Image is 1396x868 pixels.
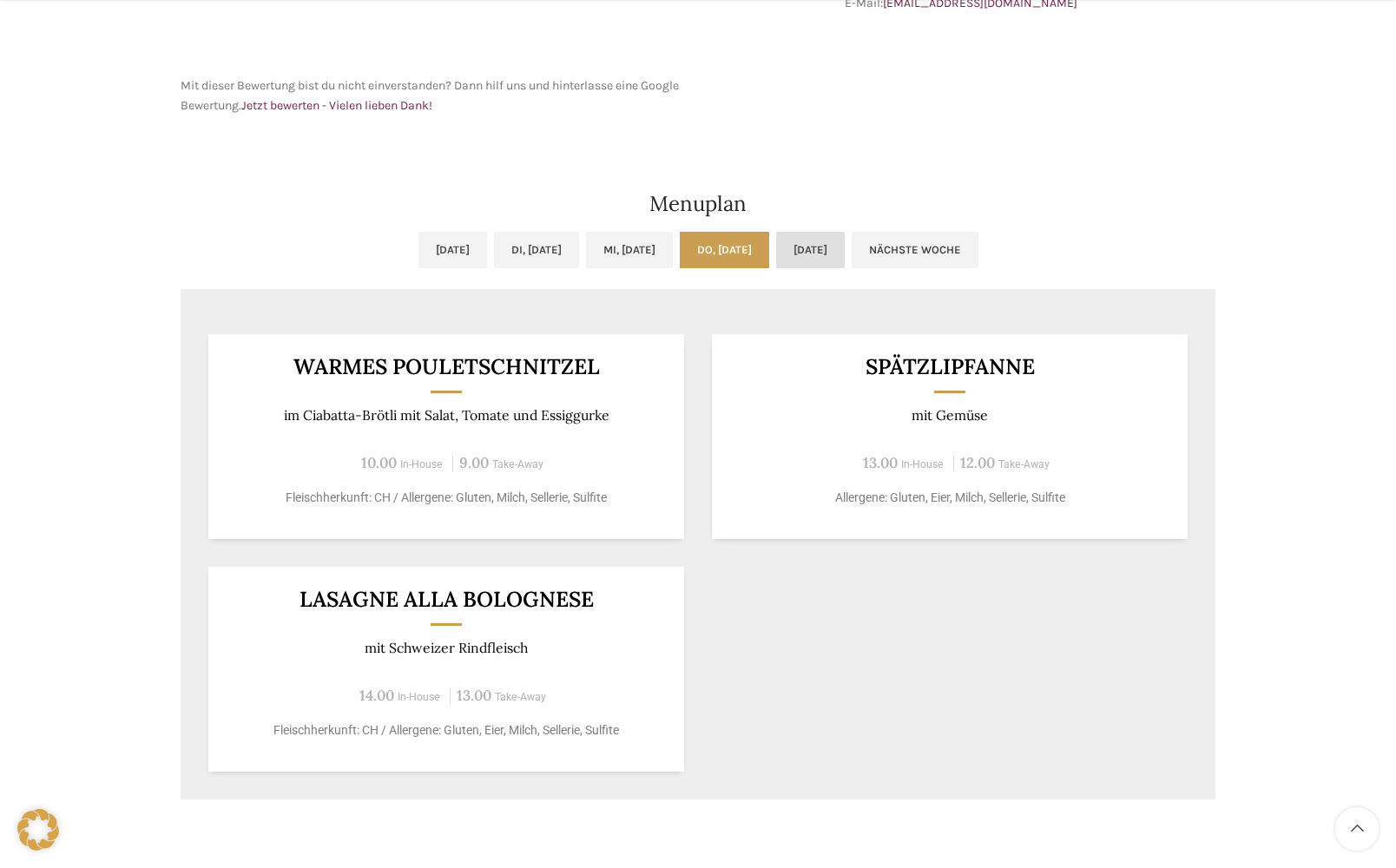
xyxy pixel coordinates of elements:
a: Di, [DATE] [494,232,579,268]
span: 10.00 [361,453,397,472]
a: Nächste Woche [852,232,978,268]
a: Scroll to top button [1335,807,1379,851]
a: Mi, [DATE] [586,232,673,268]
a: Do, [DATE] [680,232,769,268]
p: Fleischherkunft: CH / Allergene: Gluten, Eier, Milch, Sellerie, Sulfite [230,721,663,740]
a: [DATE] [418,232,487,268]
h3: Lasagne alla Bolognese [230,589,663,610]
span: Take-Away [495,691,546,703]
p: mit Gemüse [734,407,1167,424]
h3: Spätzlipfanne [734,356,1167,378]
span: In-House [398,691,440,703]
h2: Menuplan [181,194,1215,214]
span: 13.00 [863,453,898,472]
span: 9.00 [459,453,489,472]
span: 12.00 [960,453,995,472]
a: [DATE] [776,232,845,268]
h3: Warmes Pouletschnitzel [230,356,663,378]
span: In-House [400,458,443,470]
p: im Ciabatta-Brötli mit Salat, Tomate und Essiggurke [230,407,663,424]
p: Fleischherkunft: CH / Allergene: Gluten, Milch, Sellerie, Sulfite [230,489,663,507]
p: Allergene: Gluten, Eier, Milch, Sellerie, Sulfite [734,489,1167,507]
span: 14.00 [359,686,394,705]
span: Take-Away [492,458,543,470]
span: Take-Away [998,458,1050,470]
p: mit Schweizer Rindfleisch [230,640,663,656]
span: In-House [901,458,944,470]
p: Mit dieser Bewertung bist du nicht einverstanden? Dann hilf uns und hinterlasse eine Google Bewer... [181,76,689,115]
span: 13.00 [457,686,491,705]
a: Jetzt bewerten - Vielen lieben Dank! [241,98,432,113]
